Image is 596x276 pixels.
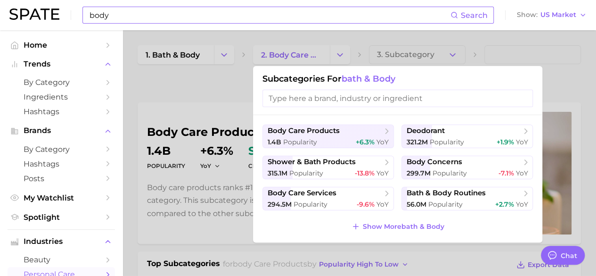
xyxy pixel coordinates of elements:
span: Posts [24,174,99,183]
a: Hashtags [8,104,115,119]
span: Trends [24,60,99,68]
input: Search here for a brand, industry, or ingredient [89,7,450,23]
span: bath & body routines [407,189,485,198]
a: Home [8,38,115,52]
span: body concerns [407,158,462,167]
span: YoY [515,200,528,209]
span: Popularity [289,169,323,177]
a: Posts [8,171,115,186]
span: +2.7% [495,200,514,209]
span: Popularity [283,138,317,146]
button: Trends [8,57,115,71]
span: Show [517,12,538,17]
h1: Subcategories for [262,74,533,84]
a: beauty [8,252,115,267]
button: Show Morebath & body [349,220,447,233]
span: Spotlight [24,213,99,222]
span: YoY [515,169,528,177]
span: 321.2m [407,138,428,146]
span: Industries [24,237,99,246]
span: by Category [24,145,99,154]
span: Ingredients [24,92,99,101]
button: Brands [8,124,115,138]
span: -9.6% [357,200,375,209]
button: shower & bath products315.1m Popularity-13.8% YoY [262,156,394,179]
button: body care products1.4b Popularity+6.3% YoY [262,125,394,148]
span: YoY [515,138,528,146]
span: 56.0m [407,200,426,209]
span: 299.7m [407,169,431,177]
span: +6.3% [356,138,375,146]
button: bath & body routines56.0m Popularity+2.7% YoY [401,187,533,210]
input: Type here a brand, industry or ingredient [262,90,533,107]
span: bath & body [342,74,395,84]
button: deodorant321.2m Popularity+1.9% YoY [401,125,533,148]
a: by Category [8,75,115,90]
a: Spotlight [8,210,115,225]
button: ShowUS Market [514,9,589,21]
span: 294.5m [268,200,292,209]
img: SPATE [9,8,59,20]
span: Hashtags [24,159,99,168]
span: My Watchlist [24,193,99,202]
span: beauty [24,255,99,264]
span: Search [461,11,488,20]
a: Hashtags [8,157,115,171]
span: body care services [268,189,336,198]
span: -7.1% [498,169,514,177]
span: Popularity [433,169,466,177]
button: body concerns299.7m Popularity-7.1% YoY [401,156,533,179]
span: YoY [376,138,389,146]
span: shower & bath products [268,158,356,167]
span: YoY [376,200,389,209]
a: My Watchlist [8,191,115,205]
span: Hashtags [24,107,99,116]
span: 315.1m [268,169,287,177]
span: +1.9% [496,138,514,146]
span: -13.8% [355,169,375,177]
span: Popularity [428,200,462,209]
span: US Market [540,12,576,17]
button: Industries [8,234,115,249]
span: Brands [24,126,99,135]
button: body care services294.5m Popularity-9.6% YoY [262,187,394,210]
span: Popularity [430,138,464,146]
span: deodorant [407,126,445,135]
span: 1.4b [268,138,281,146]
span: YoY [376,169,389,177]
span: Show More bath & body [363,223,444,231]
a: Ingredients [8,90,115,104]
span: Popularity [294,200,327,209]
span: by Category [24,78,99,87]
span: Home [24,41,99,50]
span: body care products [268,126,340,135]
a: by Category [8,142,115,157]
